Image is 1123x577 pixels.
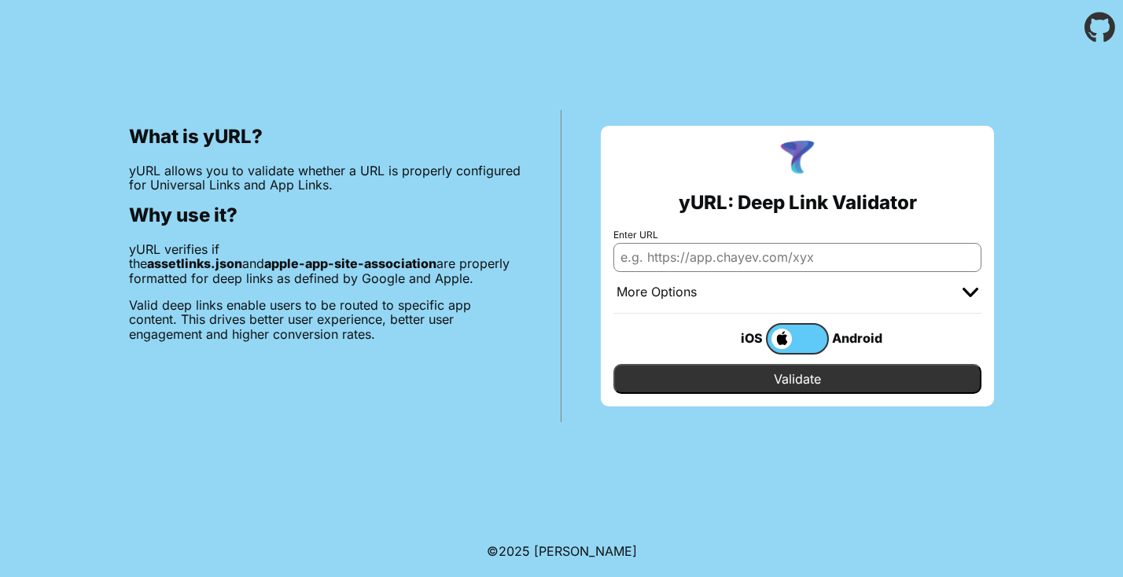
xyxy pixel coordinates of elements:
[129,242,521,285] p: yURL verifies if the and are properly formatted for deep links as defined by Google and Apple.
[147,255,242,271] b: assetlinks.json
[129,126,521,148] h2: What is yURL?
[617,285,697,300] div: More Options
[963,288,978,297] img: chevron
[264,255,436,271] b: apple-app-site-association
[129,164,521,193] p: yURL allows you to validate whether a URL is properly configured for Universal Links and App Links.
[499,543,530,559] span: 2025
[613,230,981,241] label: Enter URL
[487,525,637,577] footer: ©
[613,243,981,271] input: e.g. https://app.chayev.com/xyx
[829,328,892,348] div: Android
[129,298,521,341] p: Valid deep links enable users to be routed to specific app content. This drives better user exper...
[534,543,637,559] a: Michael Ibragimchayev's Personal Site
[129,204,521,226] h2: Why use it?
[703,328,766,348] div: iOS
[679,192,917,214] h2: yURL: Deep Link Validator
[777,138,818,179] img: yURL Logo
[613,364,981,394] input: Validate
